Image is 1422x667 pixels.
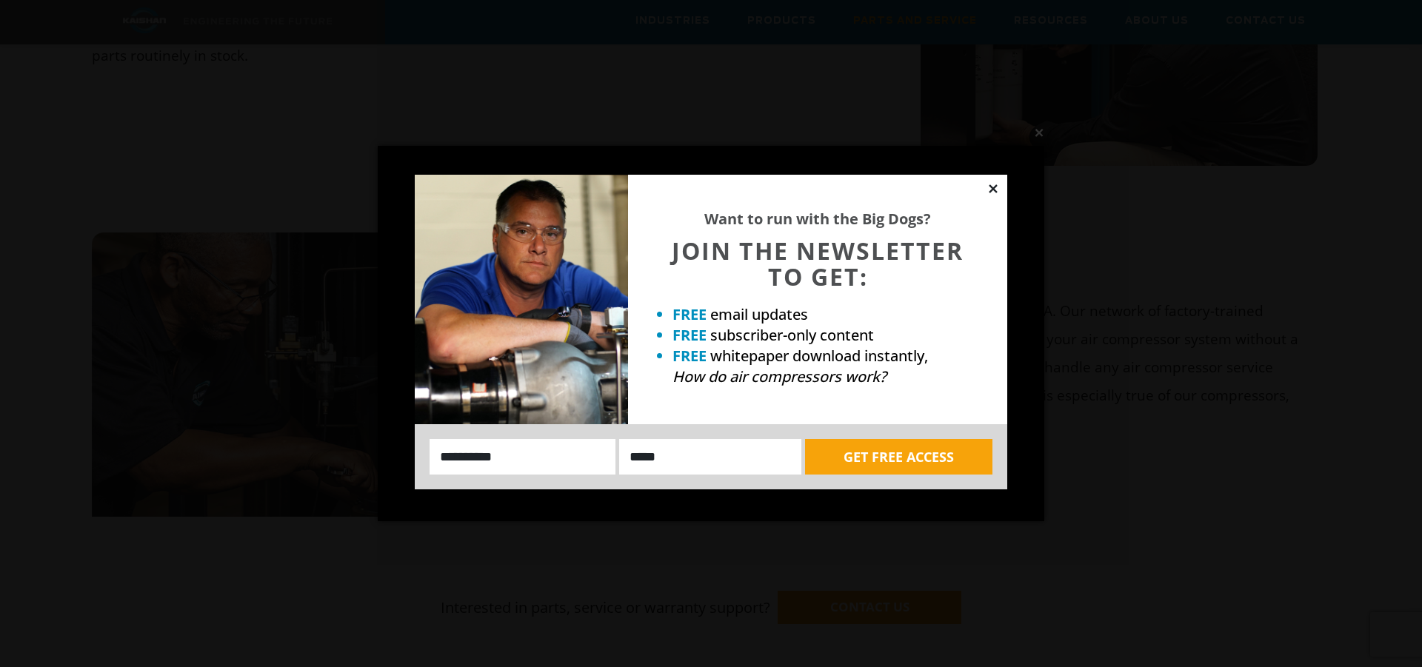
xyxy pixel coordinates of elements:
strong: FREE [672,304,707,324]
span: JOIN THE NEWSLETTER TO GET: [672,235,964,292]
span: email updates [710,304,808,324]
em: How do air compressors work? [672,366,887,386]
button: GET FREE ACCESS [805,439,992,475]
strong: Want to run with the Big Dogs? [704,209,931,229]
button: Close [987,182,1000,195]
input: Name: [430,439,615,475]
span: subscriber-only content [710,325,874,345]
strong: FREE [672,346,707,366]
span: whitepaper download instantly, [710,346,928,366]
input: Email [619,439,801,475]
strong: FREE [672,325,707,345]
